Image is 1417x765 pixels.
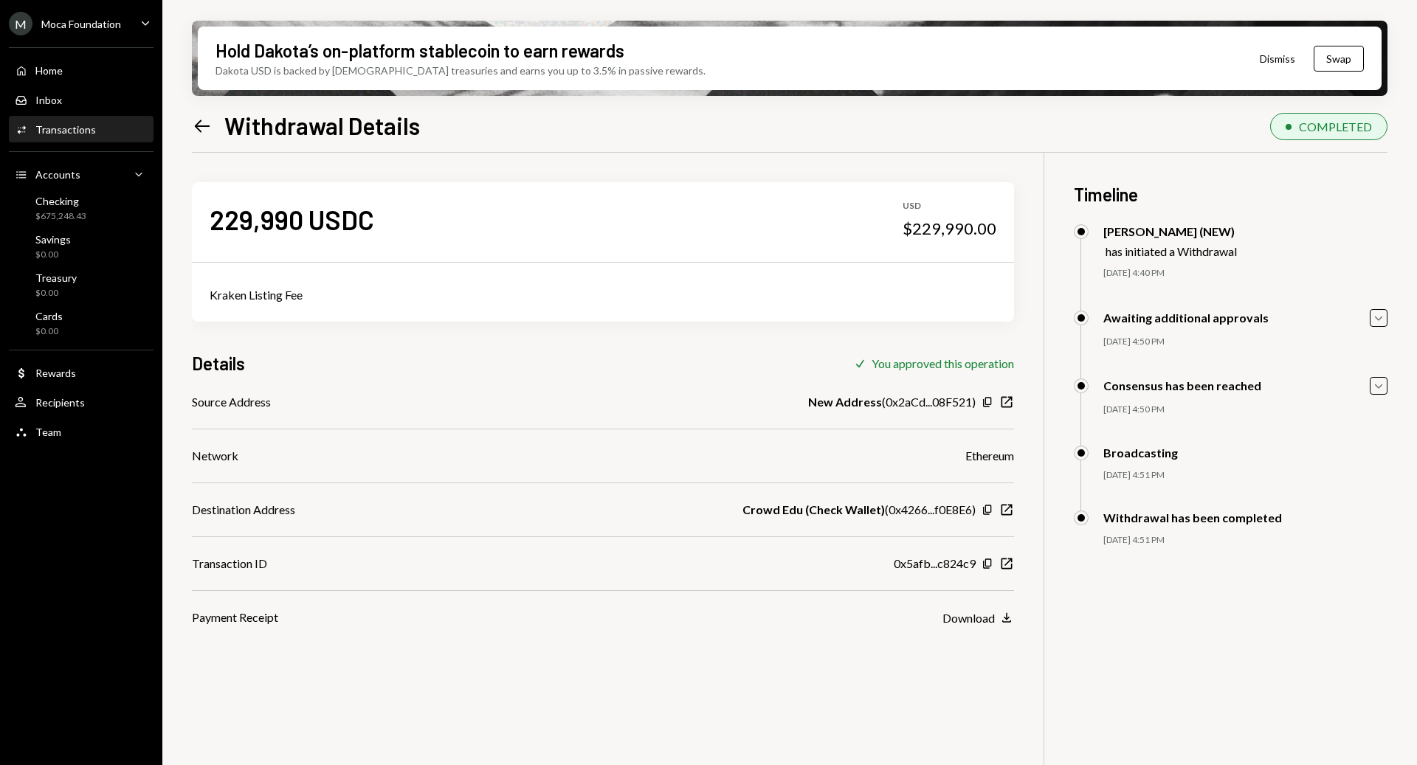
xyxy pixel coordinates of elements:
a: Cards$0.00 [9,305,154,341]
a: Accounts [9,161,154,187]
a: Rewards [9,359,154,386]
div: Awaiting additional approvals [1103,311,1269,325]
div: has initiated a Withdrawal [1106,244,1237,258]
h3: Timeline [1074,182,1387,207]
div: Transactions [35,123,96,136]
div: Accounts [35,168,80,181]
div: Ethereum [965,447,1014,465]
div: $0.00 [35,325,63,338]
div: 229,990 USDC [210,203,374,236]
div: [DATE] 4:50 PM [1103,404,1387,416]
div: Payment Receipt [192,609,278,626]
a: Savings$0.00 [9,229,154,264]
div: Network [192,447,238,465]
div: $229,990.00 [903,218,996,239]
div: Hold Dakota’s on-platform stablecoin to earn rewards [216,38,624,63]
div: Treasury [35,271,77,284]
div: Inbox [35,94,62,106]
div: Moca Foundation [41,18,121,30]
div: Cards [35,310,63,322]
button: Download [942,610,1014,626]
div: USD [903,200,996,212]
div: ( 0x4266...f0E8E6 ) [742,501,976,519]
a: Recipients [9,389,154,415]
div: [DATE] 4:51 PM [1103,469,1387,482]
div: Home [35,64,63,77]
div: [DATE] 4:51 PM [1103,534,1387,547]
div: Checking [35,195,86,207]
div: Team [35,426,61,438]
div: Source Address [192,393,271,411]
div: Destination Address [192,501,295,519]
div: [PERSON_NAME] (NEW) [1103,224,1237,238]
a: Checking$675,248.43 [9,190,154,226]
div: [DATE] 4:50 PM [1103,336,1387,348]
h1: Withdrawal Details [224,111,420,140]
div: Download [942,611,995,625]
div: M [9,12,32,35]
div: $675,248.43 [35,210,86,223]
div: Recipients [35,396,85,409]
div: $0.00 [35,287,77,300]
a: Home [9,57,154,83]
div: ( 0x2aCd...08F521 ) [808,393,976,411]
button: Dismiss [1241,41,1314,76]
a: Team [9,418,154,445]
div: [DATE] 4:40 PM [1103,267,1387,280]
a: Inbox [9,86,154,113]
div: COMPLETED [1299,120,1372,134]
div: Savings [35,233,71,246]
div: Kraken Listing Fee [210,286,996,304]
div: Transaction ID [192,555,267,572]
h3: Details [192,351,245,375]
div: $0.00 [35,249,71,261]
div: Withdrawal has been completed [1103,510,1282,525]
a: Treasury$0.00 [9,267,154,302]
div: Rewards [35,367,76,379]
b: Crowd Edu (Check Wallet) [742,501,885,519]
div: Consensus has been reached [1103,378,1261,392]
div: Dakota USD is backed by [DEMOGRAPHIC_DATA] treasuries and earns you up to 3.5% in passive rewards. [216,63,706,78]
div: Broadcasting [1103,446,1178,460]
a: Transactions [9,116,154,142]
b: New Address [808,393,882,411]
div: 0x5afb...c824c9 [894,555,976,572]
div: You approved this operation [872,356,1014,370]
button: Swap [1314,46,1364,72]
